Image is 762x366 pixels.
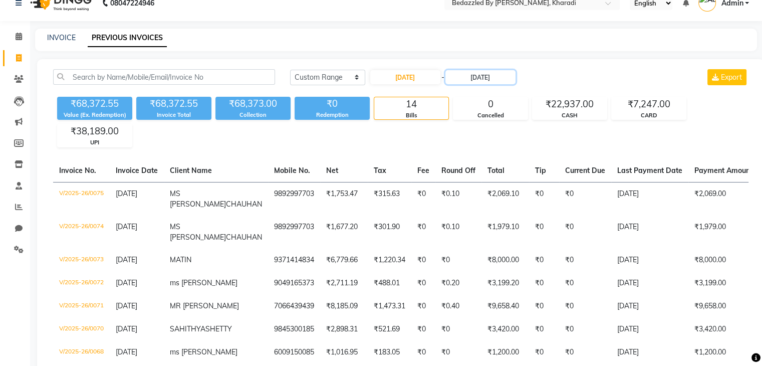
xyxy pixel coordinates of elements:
[53,341,110,364] td: V/2025-26/0068
[47,33,76,42] a: INVOICE
[295,97,370,111] div: ₹0
[116,222,137,231] span: [DATE]
[320,249,368,272] td: ₹6,779.66
[116,255,137,264] span: [DATE]
[295,111,370,119] div: Redemption
[57,111,132,119] div: Value (Ex. Redemption)
[611,249,688,272] td: [DATE]
[215,111,291,119] div: Collection
[611,295,688,318] td: [DATE]
[559,216,611,249] td: ₹0
[453,97,528,111] div: 0
[368,341,411,364] td: ₹183.05
[374,97,448,111] div: 14
[435,318,481,341] td: ₹0
[116,347,137,356] span: [DATE]
[268,272,320,295] td: 9049165373
[116,278,137,287] span: [DATE]
[612,97,686,111] div: ₹7,247.00
[694,166,759,175] span: Payment Amount
[721,73,742,82] span: Export
[559,341,611,364] td: ₹0
[411,318,435,341] td: ₹0
[435,272,481,295] td: ₹0.20
[453,111,528,120] div: Cancelled
[320,318,368,341] td: ₹2,898.31
[617,166,682,175] span: Last Payment Date
[481,318,529,341] td: ₹3,420.00
[435,341,481,364] td: ₹0
[170,347,237,356] span: ms [PERSON_NAME]
[370,70,440,84] input: Start Date
[116,166,158,175] span: Invoice Date
[565,166,605,175] span: Current Due
[368,182,411,216] td: ₹315.63
[268,341,320,364] td: 6009150085
[136,97,211,111] div: ₹68,372.55
[116,301,137,310] span: [DATE]
[368,318,411,341] td: ₹521.69
[611,318,688,341] td: [DATE]
[320,341,368,364] td: ₹1,016.95
[481,272,529,295] td: ₹3,199.20
[559,272,611,295] td: ₹0
[59,166,96,175] span: Invoice No.
[53,69,275,85] input: Search by Name/Mobile/Email/Invoice No
[368,249,411,272] td: ₹1,220.34
[481,295,529,318] td: ₹9,658.40
[445,70,516,84] input: End Date
[611,341,688,364] td: [DATE]
[170,189,226,209] span: MS [PERSON_NAME]
[53,318,110,341] td: V/2025-26/0070
[170,278,237,287] span: ms [PERSON_NAME]
[170,324,205,333] span: SAHITHYA
[58,138,132,147] div: UPI
[481,249,529,272] td: ₹8,000.00
[268,295,320,318] td: 7066439439
[320,216,368,249] td: ₹1,677.20
[268,182,320,216] td: 9892997703
[411,216,435,249] td: ₹0
[487,166,504,175] span: Total
[529,341,559,364] td: ₹0
[611,216,688,249] td: [DATE]
[215,97,291,111] div: ₹68,373.00
[611,182,688,216] td: [DATE]
[435,182,481,216] td: ₹0.10
[53,249,110,272] td: V/2025-26/0073
[226,233,262,242] span: CHAUHAN
[374,166,386,175] span: Tax
[481,182,529,216] td: ₹2,069.10
[435,216,481,249] td: ₹0.10
[417,166,429,175] span: Fee
[58,124,132,138] div: ₹38,189.00
[320,182,368,216] td: ₹1,753.47
[529,272,559,295] td: ₹0
[411,341,435,364] td: ₹0
[170,222,226,242] span: MS [PERSON_NAME]
[274,166,310,175] span: Mobile No.
[268,249,320,272] td: 9371414834
[559,295,611,318] td: ₹0
[88,29,167,47] a: PREVIOUS INVOICES
[205,324,232,333] span: SHETTY
[368,216,411,249] td: ₹301.90
[435,249,481,272] td: ₹0
[320,295,368,318] td: ₹8,185.09
[529,216,559,249] td: ₹0
[612,111,686,120] div: CARD
[226,200,262,209] span: CHAUHAN
[170,301,239,310] span: MR [PERSON_NAME]
[441,166,475,175] span: Round Off
[441,72,444,83] span: -
[116,324,137,333] span: [DATE]
[320,272,368,295] td: ₹2,711.19
[559,318,611,341] td: ₹0
[268,318,320,341] td: 9845300185
[535,166,546,175] span: Tip
[116,189,137,198] span: [DATE]
[53,216,110,249] td: V/2025-26/0074
[374,111,448,120] div: Bills
[411,295,435,318] td: ₹0
[57,97,132,111] div: ₹68,372.55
